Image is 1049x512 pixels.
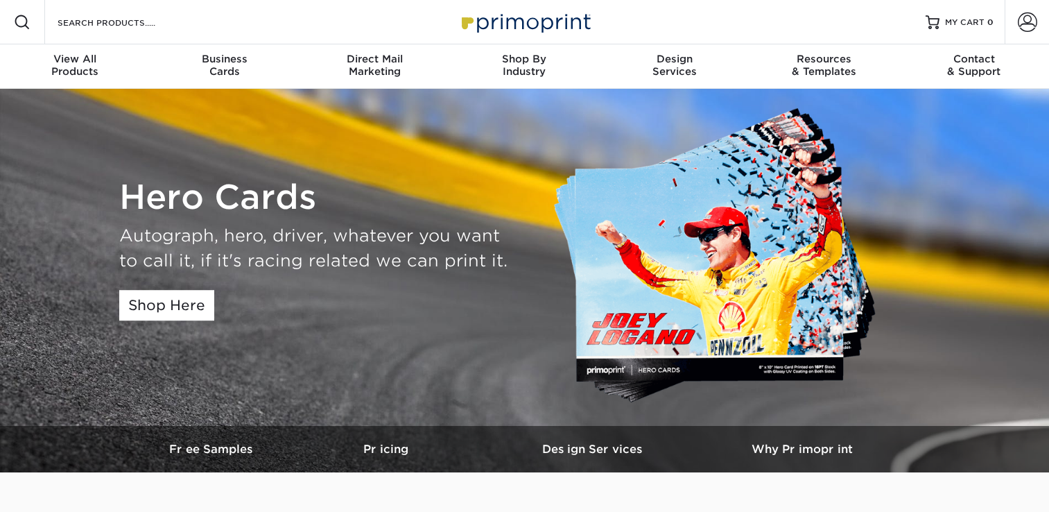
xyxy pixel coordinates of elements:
[300,53,449,65] span: Direct Mail
[553,105,892,409] img: Custom Hero Cards
[150,44,300,89] a: BusinessCards
[490,443,698,456] h3: Design Services
[749,44,899,89] a: Resources& Templates
[144,426,282,472] a: Free Samples
[899,53,1049,78] div: & Support
[56,14,191,31] input: SEARCH PRODUCTS.....
[456,7,594,37] img: Primoprint
[899,53,1049,65] span: Contact
[150,53,300,78] div: Cards
[899,44,1049,89] a: Contact& Support
[119,290,214,321] a: Shop Here
[600,53,749,78] div: Services
[282,426,490,472] a: Pricing
[449,44,599,89] a: Shop ByIndustry
[490,426,698,472] a: Design Services
[150,53,300,65] span: Business
[119,178,514,218] h1: Hero Cards
[600,44,749,89] a: DesignServices
[698,426,906,472] a: Why Primoprint
[987,17,994,27] span: 0
[119,223,514,273] div: Autograph, hero, driver, whatever you want to call it, if it's racing related we can print it.
[144,443,282,456] h3: Free Samples
[749,53,899,78] div: & Templates
[600,53,749,65] span: Design
[282,443,490,456] h3: Pricing
[749,53,899,65] span: Resources
[698,443,906,456] h3: Why Primoprint
[300,53,449,78] div: Marketing
[300,44,449,89] a: Direct MailMarketing
[449,53,599,65] span: Shop By
[449,53,599,78] div: Industry
[945,17,985,28] span: MY CART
